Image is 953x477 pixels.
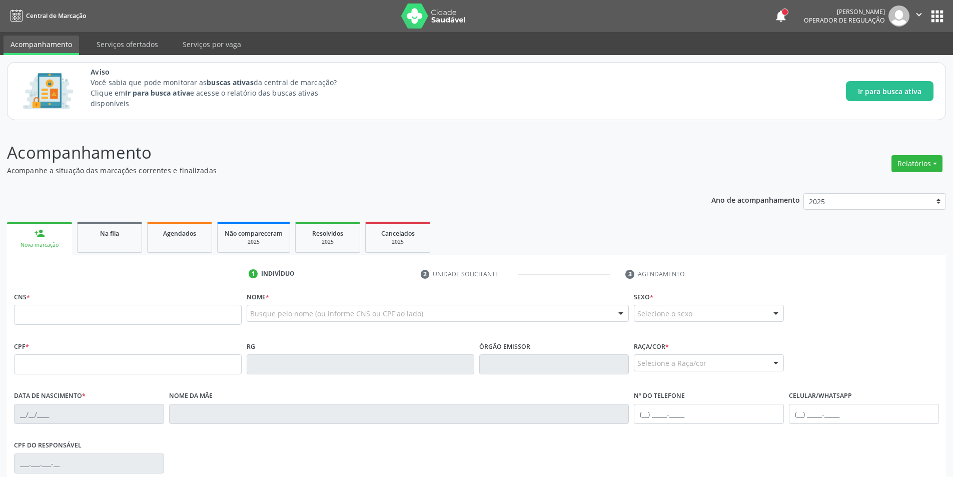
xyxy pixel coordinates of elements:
input: __/__/____ [14,404,164,424]
button: Relatórios [891,155,942,172]
span: Resolvidos [312,229,343,238]
p: Ano de acompanhamento [711,193,800,206]
label: Raça/cor [634,339,669,354]
label: Nome [247,289,269,305]
i:  [913,9,924,20]
div: 2025 [225,238,283,246]
label: CPF do responsável [14,438,82,453]
span: Busque pelo nome (ou informe CNS ou CPF ao lado) [250,308,423,319]
span: Operador de regulação [804,16,885,25]
img: img [888,6,909,27]
div: Indivíduo [261,269,295,278]
button:  [909,6,928,27]
button: apps [928,8,946,25]
strong: buscas ativas [207,78,253,87]
input: (__) _____-_____ [634,404,784,424]
img: Imagem de CalloutCard [20,69,77,114]
label: CNS [14,289,30,305]
label: RG [247,339,255,354]
p: Acompanhe a situação das marcações correntes e finalizadas [7,165,664,176]
p: Acompanhamento [7,140,664,165]
span: Selecione o sexo [637,308,692,319]
label: Celular/WhatsApp [789,388,852,404]
button: Ir para busca ativa [846,81,933,101]
label: Nome da mãe [169,388,213,404]
strong: Ir para busca ativa [125,88,190,98]
span: Agendados [163,229,196,238]
span: Aviso [91,67,355,77]
input: (__) _____-_____ [789,404,939,424]
span: Central de Marcação [26,12,86,20]
div: Nova marcação [14,241,65,249]
div: person_add [34,228,45,239]
button: notifications [774,9,788,23]
label: Data de nascimento [14,388,86,404]
span: Ir para busca ativa [858,86,921,97]
div: [PERSON_NAME] [804,8,885,16]
div: 2025 [373,238,423,246]
a: Serviços por vaga [176,36,248,53]
span: Selecione a Raça/cor [637,358,706,368]
label: Nº do Telefone [634,388,685,404]
input: ___.___.___-__ [14,453,164,473]
span: Na fila [100,229,119,238]
span: Não compareceram [225,229,283,238]
a: Central de Marcação [7,8,86,24]
label: CPF [14,339,29,354]
a: Acompanhamento [4,36,79,55]
p: Você sabia que pode monitorar as da central de marcação? Clique em e acesse o relatório das busca... [91,77,355,109]
div: 1 [249,269,258,278]
div: 2025 [303,238,353,246]
label: Órgão emissor [479,339,530,354]
span: Cancelados [381,229,415,238]
label: Sexo [634,289,653,305]
a: Serviços ofertados [90,36,165,53]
